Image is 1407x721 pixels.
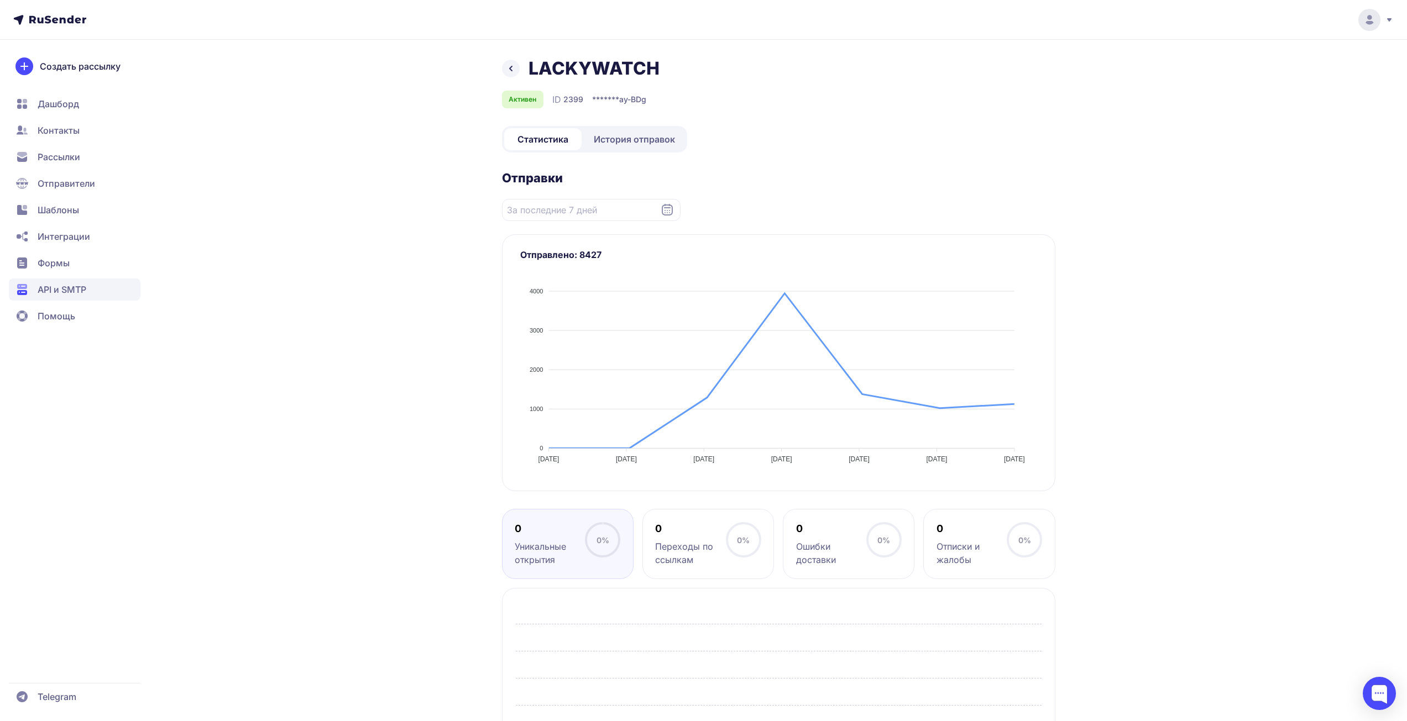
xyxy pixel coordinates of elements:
div: Отписки и жалобы [937,540,1007,566]
tspan: [DATE] [538,455,559,463]
tspan: 1000 [530,406,543,412]
a: Статистика [504,128,582,150]
span: Контакты [38,124,80,137]
span: Активен [509,95,536,104]
span: 0% [737,535,750,545]
span: История отправок [594,133,675,146]
tspan: 2000 [530,366,543,373]
span: 2399 [563,94,583,105]
input: Datepicker input [502,199,681,221]
h2: Отправки [502,170,1055,186]
tspan: [DATE] [1003,455,1024,463]
tspan: [DATE] [849,455,870,463]
span: Статистика [517,133,568,146]
span: 0% [597,535,609,545]
span: Помощь [38,309,75,323]
div: 0 [515,522,585,535]
div: Переходы по ссылкам [655,540,725,566]
div: 0 [655,522,725,535]
div: 0 [796,522,866,535]
span: 0% [1018,535,1031,545]
h1: LACKYWATCH [529,57,660,80]
span: 0% [877,535,890,545]
tspan: 4000 [530,288,543,294]
div: ID [552,93,583,106]
a: Telegram [9,686,140,708]
span: Формы [38,256,70,270]
span: Отправители [38,177,95,190]
a: История отправок [584,128,685,150]
tspan: [DATE] [926,455,947,463]
div: Ошибки доставки [796,540,866,566]
span: Рассылки [38,150,80,164]
span: ay-BDg [619,94,646,105]
span: Шаблоны [38,203,79,217]
span: Telegram [38,690,76,703]
span: Дашборд [38,97,79,110]
span: Интеграции [38,230,90,243]
span: Создать рассылку [40,60,121,73]
tspan: 0 [540,445,543,451]
tspan: [DATE] [771,455,792,463]
tspan: [DATE] [615,455,636,463]
tspan: [DATE] [693,455,714,463]
div: 0 [937,522,1007,535]
div: Уникальные открытия [515,540,585,566]
tspan: 3000 [530,327,543,334]
span: API и SMTP [38,283,86,296]
h3: Отправлено: 8427 [520,248,1037,261]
